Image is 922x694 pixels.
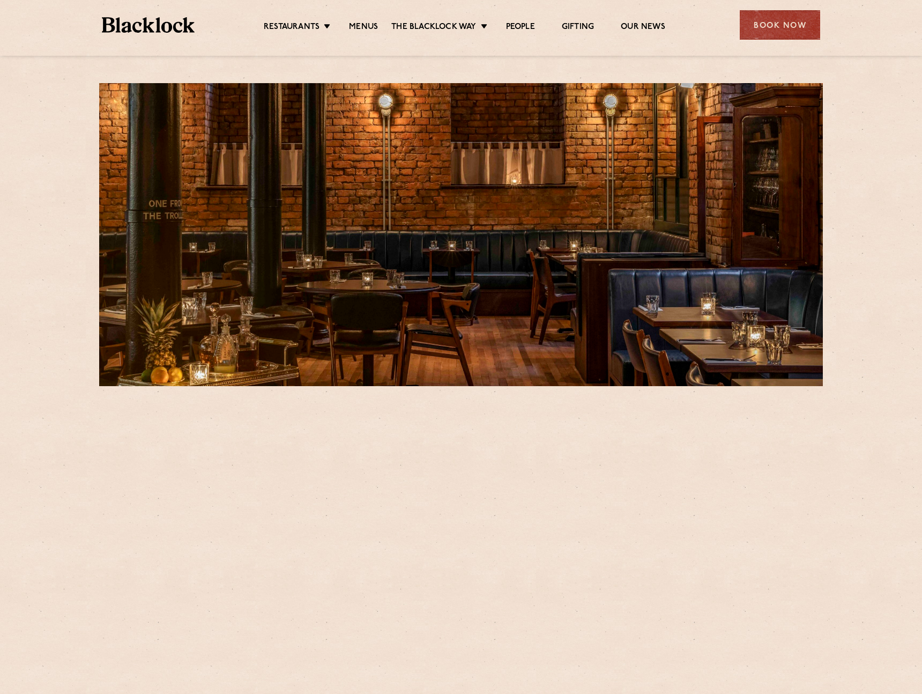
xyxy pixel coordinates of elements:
a: Gifting [562,22,594,34]
a: Restaurants [264,22,319,34]
a: The Blacklock Way [391,22,476,34]
img: BL_Textured_Logo-footer-cropped.svg [102,17,195,33]
a: Our News [621,22,665,34]
a: People [506,22,535,34]
a: Menus [349,22,378,34]
div: Book Now [740,10,820,40]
